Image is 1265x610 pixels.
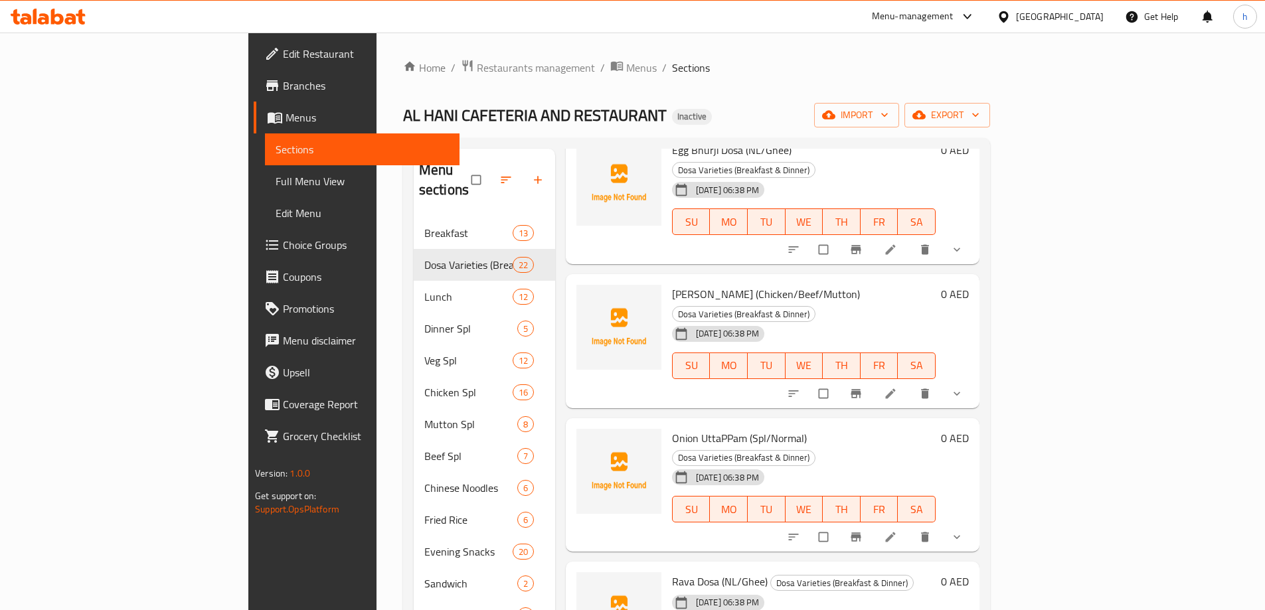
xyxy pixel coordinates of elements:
button: FR [861,208,898,235]
div: Dinner Spl5 [414,313,555,344]
span: Dosa Varieties (Breakfast & Dinner) [771,575,913,591]
div: items [517,480,534,496]
span: Rava Dosa (NL/Ghee) [672,572,768,591]
div: Veg Spl12 [414,344,555,376]
span: SU [678,212,705,232]
button: WE [786,496,823,522]
button: MO [710,208,748,235]
span: Select to update [811,237,839,262]
span: Restaurants management [477,60,595,76]
a: Edit Menu [265,197,460,229]
span: Grocery Checklist [283,428,449,444]
a: Sections [265,133,460,165]
button: WE [786,352,823,379]
a: Choice Groups [254,229,460,261]
span: WE [791,212,818,232]
span: import [825,107,888,123]
button: sort-choices [779,522,811,552]
span: 12 [513,354,533,367]
button: export [904,103,990,127]
img: Kari Dosa (Chicken/Beef/Mutton) [576,285,661,370]
span: Select to update [811,524,839,550]
span: Dosa Varieties (Breakfast & Dinner) [673,163,815,178]
span: TU [753,500,780,519]
button: SU [672,208,710,235]
button: delete [910,522,942,552]
span: [PERSON_NAME] (Chicken/Beef/Mutton) [672,284,860,304]
span: 12 [513,291,533,303]
a: Grocery Checklist [254,420,460,452]
span: Branches [283,78,449,94]
span: Dinner Spl [424,321,517,337]
button: show more [942,235,974,264]
span: Dosa Varieties (Breakfast & Dinner) [424,257,513,273]
button: TU [748,352,786,379]
span: 8 [518,418,533,431]
svg: Show Choices [950,243,964,256]
button: Branch-specific-item [841,235,873,264]
h6: 0 AED [941,141,969,159]
span: MO [715,212,742,232]
div: items [513,544,534,560]
div: Dosa Varieties (Breakfast & Dinner) [672,162,815,178]
button: import [814,103,899,127]
button: FR [861,496,898,522]
span: Inactive [672,111,712,122]
svg: Show Choices [950,530,964,544]
span: Evening Snacks [424,544,513,560]
span: SA [903,356,930,375]
span: Coverage Report [283,396,449,412]
button: sort-choices [779,235,811,264]
span: 20 [513,546,533,558]
span: 7 [518,450,533,463]
div: items [513,225,534,241]
div: Inactive [672,109,712,125]
h6: 0 AED [941,285,969,303]
span: 1.0.0 [290,465,310,482]
span: Edit Restaurant [283,46,449,62]
span: 16 [513,386,533,399]
div: Breakfast13 [414,217,555,249]
a: Edit menu item [884,243,900,256]
div: Sandwich2 [414,568,555,599]
span: Promotions [283,301,449,317]
button: delete [910,235,942,264]
span: Dosa Varieties (Breakfast & Dinner) [673,307,815,322]
span: [DATE] 06:38 PM [691,471,764,484]
div: Lunch12 [414,281,555,313]
button: MO [710,496,748,522]
button: FR [861,352,898,379]
span: SA [903,500,930,519]
h6: 0 AED [941,429,969,447]
span: [DATE] 06:38 PM [691,327,764,340]
button: TH [823,496,861,522]
span: Choice Groups [283,237,449,253]
button: TU [748,496,786,522]
span: 2 [518,577,533,590]
span: 5 [518,323,533,335]
div: Dosa Varieties (Breakfast & Dinner) [672,450,815,466]
a: Branches [254,70,460,102]
a: Coverage Report [254,388,460,420]
span: TU [753,212,780,232]
span: TH [828,212,855,232]
span: TH [828,500,855,519]
span: TH [828,356,855,375]
span: 6 [518,482,533,495]
span: Dosa Varieties (Breakfast & Dinner) [673,450,815,465]
button: TH [823,208,861,235]
span: Breakfast [424,225,513,241]
button: SA [898,496,936,522]
div: Dosa Varieties (Breakfast & Dinner) [672,306,815,322]
span: Chinese Noodles [424,480,517,496]
span: Lunch [424,289,513,305]
span: AL HANI CAFETERIA AND RESTAURANT [403,100,667,130]
span: export [915,107,979,123]
a: Restaurants management [461,59,595,76]
button: SA [898,208,936,235]
span: Sections [672,60,710,76]
li: / [600,60,605,76]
